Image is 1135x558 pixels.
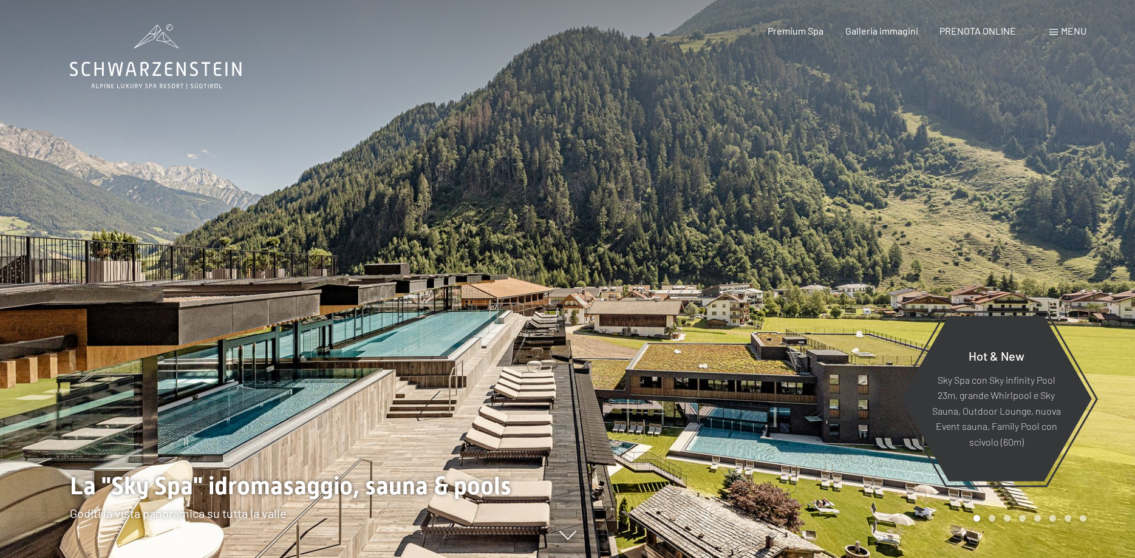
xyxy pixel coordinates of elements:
div: Carousel Pagination [969,515,1086,522]
span: Menu [1061,25,1086,36]
div: Carousel Page 6 [1049,515,1056,522]
span: Hot & New [969,348,1024,362]
div: Carousel Page 7 [1065,515,1071,522]
a: Hot & New Sky Spa con Sky infinity Pool 23m, grande Whirlpool e Sky Sauna, Outdoor Lounge, nuova ... [900,315,1092,482]
p: Sky Spa con Sky infinity Pool 23m, grande Whirlpool e Sky Sauna, Outdoor Lounge, nuova Event saun... [930,372,1062,449]
div: Carousel Page 5 [1034,515,1041,522]
a: PRENOTA ONLINE [939,25,1016,36]
a: Galleria immagini [845,25,918,36]
div: Carousel Page 4 [1019,515,1026,522]
div: Carousel Page 8 [1080,515,1086,522]
div: Carousel Page 2 [989,515,995,522]
div: Carousel Page 3 [1004,515,1011,522]
div: Carousel Page 1 (Current Slide) [973,515,980,522]
a: Premium Spa [768,25,823,36]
